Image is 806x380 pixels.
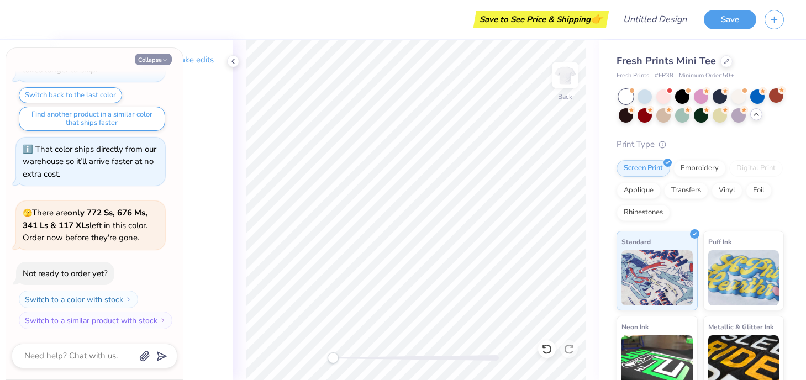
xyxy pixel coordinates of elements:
button: Save [704,10,756,29]
div: Save to See Price & Shipping [476,11,606,28]
span: # FP38 [655,71,673,81]
span: 🫣 [23,208,32,218]
span: Standard [621,236,651,247]
button: Collapse [135,54,172,65]
div: Digital Print [729,160,783,177]
div: Embroidery [673,160,726,177]
span: Fresh Prints [617,71,649,81]
div: Accessibility label [328,352,339,363]
span: There are left in this color. Order now before they're gone. [23,207,147,243]
strong: only 772 Ss, 676 Ms, 341 Ls & 117 XLs [23,207,147,231]
button: Switch to a similar product with stock [19,312,172,329]
button: Find another product in a similar color that ships faster [19,107,165,131]
div: That color ships directly from our warehouse so it’ll arrive faster at no extra cost. [23,144,156,180]
div: Applique [617,182,661,199]
div: Foil [746,182,772,199]
span: Neon Ink [621,321,649,332]
img: Switch to a color with stock [125,296,132,303]
span: Metallic & Glitter Ink [708,321,773,332]
img: Standard [621,250,693,305]
img: Back [554,64,576,86]
span: 👉 [591,12,603,25]
div: Back [558,92,572,102]
div: Screen Print [617,160,670,177]
img: Puff Ink [708,250,779,305]
span: Minimum Order: 50 + [679,71,734,81]
div: Transfers [664,182,708,199]
input: Untitled Design [614,8,696,30]
div: Vinyl [712,182,742,199]
button: Switch back to the last color [19,87,122,103]
div: Rhinestones [617,204,670,221]
div: Print Type [617,138,784,151]
span: Fresh Prints Mini Tee [617,54,716,67]
img: Switch to a similar product with stock [160,317,166,324]
span: Puff Ink [708,236,731,247]
button: Switch to a color with stock [19,291,138,308]
div: Not ready to order yet? [23,268,108,279]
